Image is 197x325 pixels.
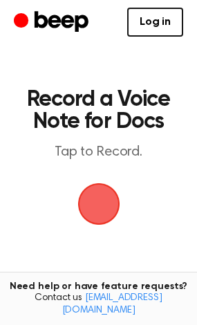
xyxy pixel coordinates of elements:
p: Tap to Record. [25,144,172,161]
a: Beep [14,9,92,36]
a: [EMAIL_ADDRESS][DOMAIN_NAME] [62,293,162,315]
span: Contact us [8,292,189,317]
a: Log in [127,8,183,37]
img: Beep Logo [78,183,120,225]
h1: Record a Voice Note for Docs [25,89,172,133]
